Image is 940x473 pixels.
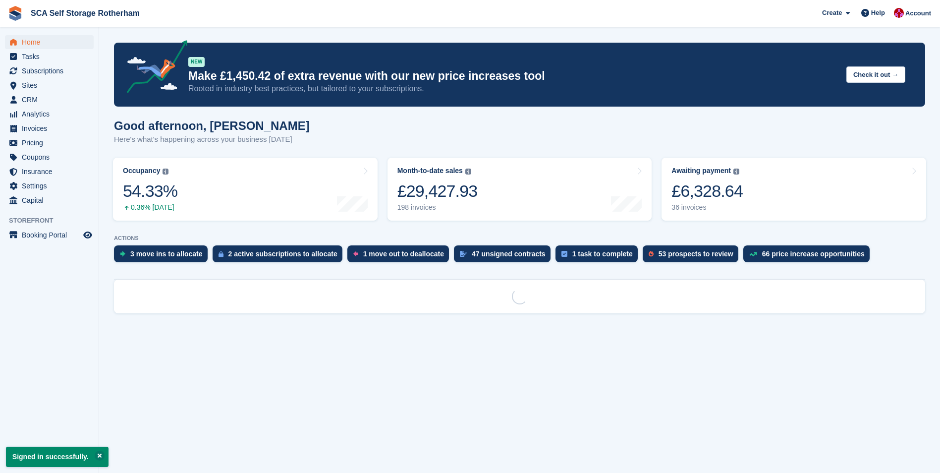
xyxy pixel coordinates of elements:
span: Pricing [22,136,81,150]
img: move_ins_to_allocate_icon-fdf77a2bb77ea45bf5b3d319d69a93e2d87916cf1d5bf7949dd705db3b84f3ca.svg [120,251,125,257]
div: 1 task to complete [572,250,633,258]
div: 54.33% [123,181,177,201]
a: 47 unsigned contracts [454,245,555,267]
img: icon-info-grey-7440780725fd019a000dd9b08b2336e03edf1995a4989e88bcd33f0948082b44.svg [465,169,471,175]
p: Make £1,450.42 of extra revenue with our new price increases tool [188,69,838,83]
span: Analytics [22,107,81,121]
img: prospect-51fa495bee0391a8d652442698ab0144808aea92771e9ea1ae160a38d050c398.svg [649,251,654,257]
a: menu [5,93,94,107]
div: NEW [188,57,205,67]
div: 66 price increase opportunities [762,250,865,258]
p: ACTIONS [114,235,925,241]
div: 36 invoices [671,203,743,212]
div: Occupancy [123,167,160,175]
a: menu [5,50,94,63]
a: menu [5,78,94,92]
div: 53 prospects to review [659,250,733,258]
a: Occupancy 54.33% 0.36% [DATE] [113,158,378,221]
span: Home [22,35,81,49]
a: 66 price increase opportunities [743,245,875,267]
div: Awaiting payment [671,167,731,175]
img: price-adjustments-announcement-icon-8257ccfd72463d97f412b2fc003d46551f7dbcb40ab6d574587a9cd5c0d94... [118,40,188,97]
span: Insurance [22,165,81,178]
span: Sites [22,78,81,92]
span: Tasks [22,50,81,63]
a: 3 move ins to allocate [114,245,213,267]
span: Account [905,8,931,18]
p: Rooted in industry best practices, but tailored to your subscriptions. [188,83,838,94]
a: 1 move out to deallocate [347,245,454,267]
span: Booking Portal [22,228,81,242]
a: menu [5,107,94,121]
span: Coupons [22,150,81,164]
a: menu [5,179,94,193]
div: 1 move out to deallocate [363,250,444,258]
img: icon-info-grey-7440780725fd019a000dd9b08b2336e03edf1995a4989e88bcd33f0948082b44.svg [733,169,739,175]
a: menu [5,121,94,135]
div: 47 unsigned contracts [472,250,546,258]
div: 2 active subscriptions to allocate [228,250,337,258]
img: task-75834270c22a3079a89374b754ae025e5fb1db73e45f91037f5363f120a921f8.svg [561,251,567,257]
a: Preview store [82,229,94,241]
div: Month-to-date sales [397,167,463,175]
img: active_subscription_to_allocate_icon-d502201f5373d7db506a760aba3b589e785aa758c864c3986d89f69b8ff3... [219,251,223,257]
img: move_outs_to_deallocate_icon-f764333ba52eb49d3ac5e1228854f67142a1ed5810a6f6cc68b1a99e826820c5.svg [353,251,358,257]
img: stora-icon-8386f47178a22dfd0bd8f6a31ec36ba5ce8667c1dd55bd0f319d3a0aa187defe.svg [8,6,23,21]
span: Storefront [9,216,99,226]
button: Check it out → [846,66,905,83]
a: Month-to-date sales £29,427.93 198 invoices [387,158,652,221]
span: Create [822,8,842,18]
span: Help [871,8,885,18]
span: Settings [22,179,81,193]
a: menu [5,150,94,164]
a: 2 active subscriptions to allocate [213,245,347,267]
a: 1 task to complete [555,245,643,267]
a: menu [5,165,94,178]
div: 3 move ins to allocate [130,250,203,258]
img: icon-info-grey-7440780725fd019a000dd9b08b2336e03edf1995a4989e88bcd33f0948082b44.svg [163,169,168,175]
span: Invoices [22,121,81,135]
div: 0.36% [DATE] [123,203,177,212]
span: Subscriptions [22,64,81,78]
p: Signed in successfully. [6,447,109,467]
a: menu [5,64,94,78]
a: menu [5,193,94,207]
img: Thomas Webb [894,8,904,18]
div: £29,427.93 [397,181,478,201]
div: £6,328.64 [671,181,743,201]
a: SCA Self Storage Rotherham [27,5,144,21]
a: menu [5,228,94,242]
a: 53 prospects to review [643,245,743,267]
div: 198 invoices [397,203,478,212]
span: Capital [22,193,81,207]
p: Here's what's happening across your business [DATE] [114,134,310,145]
span: CRM [22,93,81,107]
img: contract_signature_icon-13c848040528278c33f63329250d36e43548de30e8caae1d1a13099fd9432cc5.svg [460,251,467,257]
a: Awaiting payment £6,328.64 36 invoices [662,158,926,221]
img: price_increase_opportunities-93ffe204e8149a01c8c9dc8f82e8f89637d9d84a8eef4429ea346261dce0b2c0.svg [749,252,757,256]
h1: Good afternoon, [PERSON_NAME] [114,119,310,132]
a: menu [5,136,94,150]
a: menu [5,35,94,49]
